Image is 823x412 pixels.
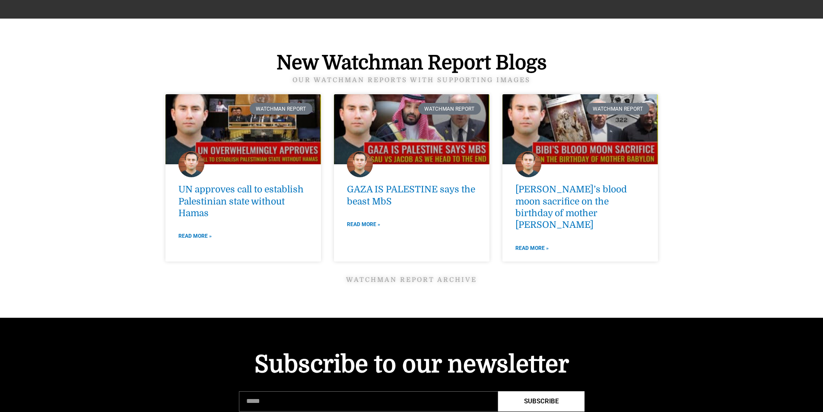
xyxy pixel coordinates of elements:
[346,276,477,284] a: Watchman Report ARCHIVE
[524,398,559,405] span: Subscribe
[347,220,380,229] a: Read more about GAZA IS PALESTINE says the beast MbS
[347,151,373,177] img: Marco
[165,77,658,83] h5: Our watchman reports with supporting images
[250,103,312,114] div: Watchman Report
[347,184,475,206] a: GAZA IS PALESTINE says the beast MbS
[515,184,627,230] a: [PERSON_NAME]’s blood moon sacrifice on the birthday of mother [PERSON_NAME]
[178,184,304,218] a: UN approves call to establish Palestinian state without Hamas
[418,103,481,114] div: Watchman Report
[515,243,549,253] a: Read more about Bibi’s blood moon sacrifice on the birthday of mother babylon
[239,352,585,376] h4: Subscribe to our newsletter
[178,151,204,177] img: Marco
[498,391,585,412] button: Subscribe
[587,103,649,114] div: Watchman Report
[178,231,212,241] a: Read more about UN approves call to establish Palestinian state without Hamas
[165,53,658,73] h4: New Watchman Report Blogs
[515,151,541,177] img: Marco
